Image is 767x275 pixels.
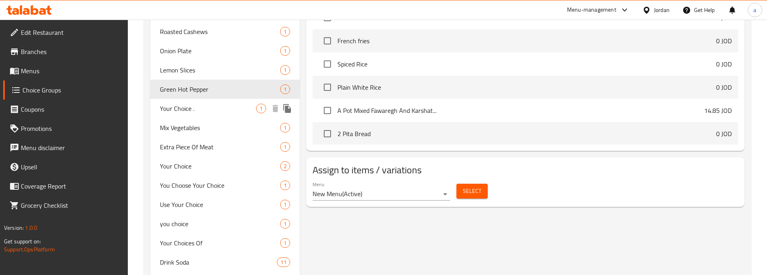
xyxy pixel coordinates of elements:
div: Lemon Slices1 [150,60,300,80]
a: Edit Restaurant [3,23,128,42]
span: Select choice [319,102,336,119]
h2: Assign to items / variations [313,164,738,177]
p: 0 JOD [716,13,732,22]
a: Coverage Report [3,177,128,196]
a: Menu disclaimer [3,138,128,157]
span: Edit Restaurant [21,28,122,37]
div: Choices [280,219,290,229]
span: Select choice [319,56,336,72]
a: Support.OpsPlatform [4,244,55,255]
a: Choice Groups [3,80,128,100]
span: Onion Plate [160,46,280,56]
span: Branches [21,47,122,56]
span: You Choose Your Choice [160,181,280,190]
span: Roasted Cashews [160,27,280,36]
div: Green Hot Pepper1 [150,80,300,99]
span: 1 [281,143,290,151]
span: Your Choice . [160,104,256,113]
div: New Menu(Active) [313,188,450,201]
span: Spiced Rice [337,59,716,69]
span: Use Your Choice [160,200,280,209]
span: Select choice [319,32,336,49]
div: Use Your Choice1 [150,195,300,214]
span: 1 [281,239,290,247]
span: 1.0.0 [25,223,37,233]
div: Drink Soda11 [150,253,300,272]
span: A Pot Mixed Fawaregh And Karshat... [337,106,704,115]
span: Select [463,186,481,196]
div: Extra Piece Of Meat1 [150,137,300,157]
span: 1 [281,47,290,55]
div: Your Choices Of1 [150,233,300,253]
span: Get support on: [4,236,41,247]
span: 1 [281,28,290,36]
span: Select choice [319,125,336,142]
div: Choices [256,104,266,113]
span: Coupons [21,104,122,114]
span: Menu disclaimer [21,143,122,153]
span: Select choice [319,79,336,96]
span: Grocery Checklist [21,201,122,210]
label: Menu [313,182,324,187]
span: Promotions [21,124,122,133]
span: Drink Soda [160,257,277,267]
a: Branches [3,42,128,61]
div: Mix Vegetables1 [150,118,300,137]
span: Your Choices Of [160,238,280,248]
p: 0 JOD [716,59,732,69]
span: Lemon Slices [160,65,280,75]
span: Green Hot Pepper [160,84,280,94]
a: Menus [3,61,128,80]
span: 1 [256,105,266,112]
p: 0 JOD [716,82,732,92]
span: 1 [281,182,290,189]
button: delete [269,102,281,114]
p: 0 JOD [716,129,732,139]
div: Choices [277,257,290,267]
div: Menu-management [567,5,616,15]
span: Version: [4,223,24,233]
span: Upsell [21,162,122,172]
span: Vermicelli Basmati Rice [337,13,716,22]
a: Grocery Checklist [3,196,128,215]
span: 1 [281,86,290,93]
span: Choice Groups [22,85,122,95]
div: Onion Plate1 [150,41,300,60]
a: Promotions [3,119,128,138]
div: You Choose Your Choice1 [150,176,300,195]
div: Choices [280,161,290,171]
div: you choice1 [150,214,300,233]
button: Select [456,184,488,199]
span: Your Choice [160,161,280,171]
span: 11 [277,259,289,266]
div: Jordan [654,6,670,14]
a: Upsell [3,157,128,177]
p: 0 JOD [716,36,732,46]
span: Coverage Report [21,181,122,191]
div: Your Choice2 [150,157,300,176]
div: Choices [280,65,290,75]
span: Plain White Rice [337,82,716,92]
span: 2 [281,163,290,170]
span: you choice [160,219,280,229]
span: 1 [281,124,290,132]
span: a [753,6,756,14]
span: Menus [21,66,122,76]
span: Extra Piece Of Meat [160,142,280,152]
span: 1 [281,220,290,228]
span: French fries [337,36,716,46]
p: 14.85 JOD [704,106,732,115]
span: 2 Pita Bread [337,129,716,139]
div: Your Choice .1deleteduplicate [150,99,300,118]
div: Roasted Cashews1 [150,22,300,41]
span: 1 [281,66,290,74]
div: Choices [280,46,290,56]
span: Mix Vegetables [160,123,280,132]
button: duplicate [281,102,293,114]
a: Coupons [3,100,128,119]
span: 1 [281,201,290,209]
